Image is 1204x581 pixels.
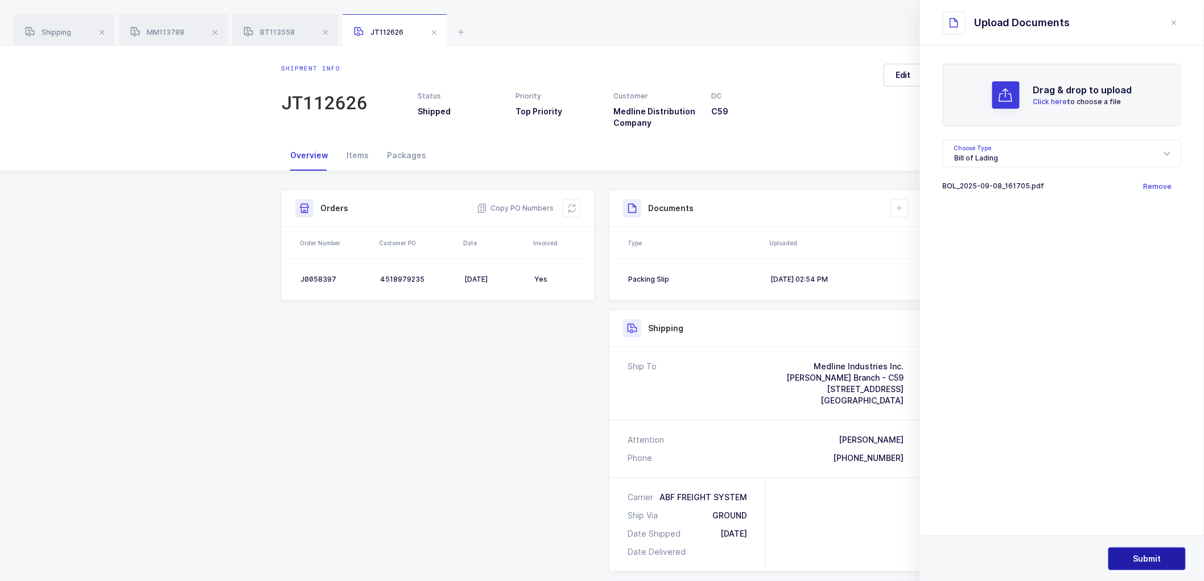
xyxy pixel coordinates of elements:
[720,528,747,539] div: [DATE]
[769,238,910,248] div: Uploaded
[354,28,403,36] span: JT112626
[628,546,690,558] div: Date Delivered
[1033,97,1067,106] span: Click here
[533,238,582,248] div: Invoiced
[628,275,761,284] div: Packing Slip
[477,203,554,214] button: Copy PO Numbers
[712,106,796,117] h3: C59
[659,492,747,503] div: ABF FREIGHT SYSTEM
[833,452,904,464] div: [PHONE_NUMBER]
[628,361,657,406] div: Ship To
[281,64,368,73] div: Shipment info
[244,28,295,36] span: BT113558
[628,452,652,464] div: Phone
[130,28,184,36] span: MM113788
[337,140,378,171] div: Items
[786,361,904,372] div: Medline Industries Inc.
[648,323,683,334] h3: Shipping
[712,91,796,101] div: DC
[943,181,1045,192] div: BOL_2025-09-08_161705.pdf
[463,238,526,248] div: Date
[25,28,71,36] span: Shipping
[628,528,685,539] div: Date Shipped
[770,275,904,284] div: [DATE] 02:54 PM
[379,238,456,248] div: Customer PO
[1133,553,1161,564] span: Submit
[786,372,904,384] div: [PERSON_NAME] Branch - C59
[516,91,600,101] div: Priority
[300,275,371,284] div: J0058397
[534,275,547,283] span: Yes
[839,434,904,446] div: [PERSON_NAME]
[648,203,694,214] h3: Documents
[320,203,348,214] h3: Orders
[1168,16,1181,30] button: close drawer
[786,384,904,395] div: [STREET_ADDRESS]
[281,140,337,171] div: Overview
[1033,83,1132,97] h2: Drag & drop to upload
[464,275,525,284] div: [DATE]
[516,106,600,117] h3: Top Priority
[1108,547,1186,570] button: Submit
[820,395,904,405] span: [GEOGRAPHIC_DATA]
[628,238,762,248] div: Type
[1144,181,1172,192] button: Remove
[628,510,662,521] div: Ship Via
[975,16,1070,30] div: Upload Documents
[628,434,664,446] div: Attention
[418,91,502,101] div: Status
[1033,97,1132,107] p: to choose a file
[614,106,698,129] h3: Medline Distribution Company
[628,492,658,503] div: Carrier
[614,91,698,101] div: Customer
[712,510,747,521] div: GROUND
[300,238,372,248] div: Order Number
[380,275,455,284] div: 4518979235
[378,140,435,171] div: Packages
[884,64,923,86] button: Edit
[896,69,911,81] span: Edit
[418,106,502,117] h3: Shipped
